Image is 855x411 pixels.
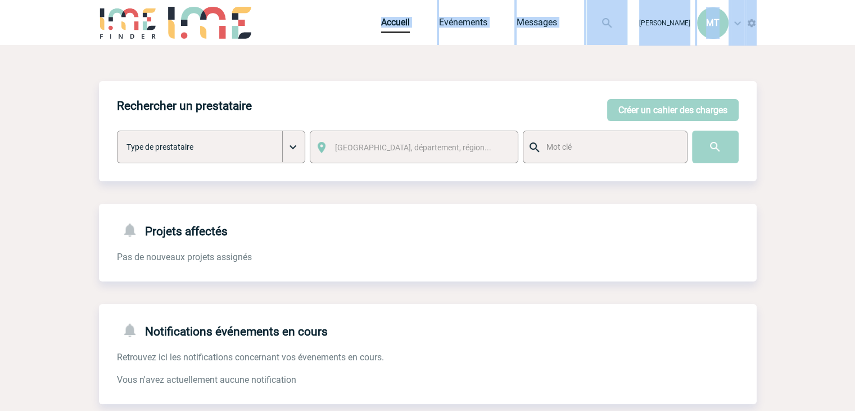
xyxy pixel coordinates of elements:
span: [PERSON_NAME] [639,19,690,27]
span: Pas de nouveaux projets assignés [117,252,252,262]
h4: Projets affectés [117,222,228,238]
span: Vous n'avez actuellement aucune notification [117,374,296,385]
a: Messages [517,17,557,33]
img: notifications-24-px-g.png [121,222,145,238]
span: MT [706,17,720,28]
span: Retrouvez ici les notifications concernant vos évenements en cours. [117,352,384,363]
input: Submit [692,131,739,163]
a: Evénements [439,17,487,33]
h4: Rechercher un prestataire [117,99,252,113]
input: Mot clé [544,140,677,154]
img: IME-Finder [99,7,157,39]
h4: Notifications événements en cours [117,322,328,338]
a: Accueil [381,17,410,33]
img: notifications-24-px-g.png [121,322,145,338]
span: [GEOGRAPHIC_DATA], département, région... [335,143,491,152]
